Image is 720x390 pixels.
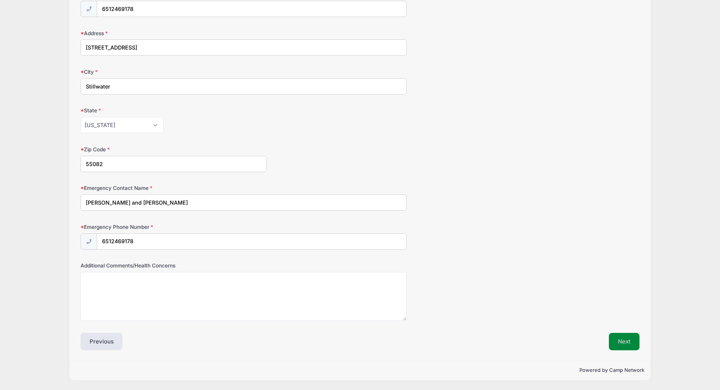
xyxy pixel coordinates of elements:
label: Emergency Phone Number [81,223,267,231]
p: Powered by Camp Network [76,367,644,374]
input: (xxx) xxx-xxxx [97,1,407,17]
input: xxxxx [81,156,267,172]
label: Zip Code [81,146,267,153]
button: Previous [81,333,123,350]
label: Emergency Contact Name [81,184,267,192]
label: Address [81,30,267,37]
label: City [81,68,267,76]
input: (xxx) xxx-xxxx [97,233,407,250]
label: Additional Comments/Health Concerns [81,262,267,269]
label: State [81,107,267,114]
button: Next [609,333,639,350]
